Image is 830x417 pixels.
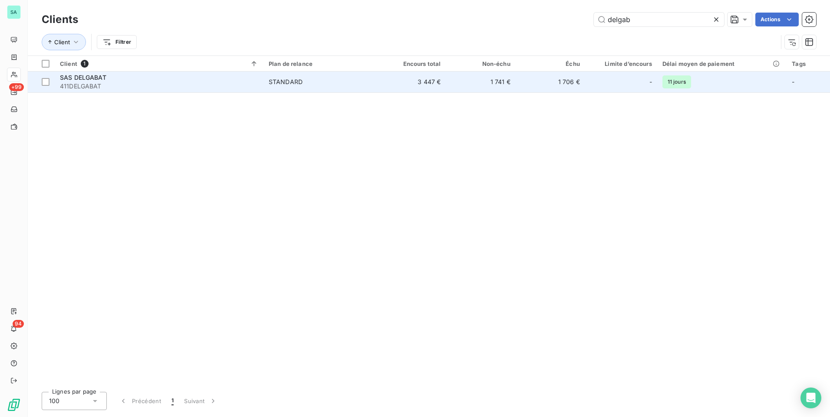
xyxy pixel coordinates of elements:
[800,388,821,408] div: Open Intercom Messenger
[179,392,223,410] button: Suivant
[42,34,86,50] button: Client
[521,60,580,67] div: Échu
[446,72,515,92] td: 1 741 €
[382,60,441,67] div: Encours total
[13,320,24,328] span: 94
[451,60,510,67] div: Non-échu
[54,39,70,46] span: Client
[7,5,21,19] div: SA
[516,72,585,92] td: 1 706 €
[755,13,799,26] button: Actions
[590,60,652,67] div: Limite d’encours
[60,74,106,81] span: SAS DELGABAT
[60,60,77,67] span: Client
[49,397,59,405] span: 100
[7,398,21,412] img: Logo LeanPay
[97,35,137,49] button: Filtrer
[662,75,691,88] span: 11 jours
[9,83,24,91] span: +99
[166,392,179,410] button: 1
[792,60,825,67] div: Tags
[81,60,89,68] span: 1
[662,60,782,67] div: Délai moyen de paiement
[376,72,446,92] td: 3 447 €
[269,78,303,86] div: STANDARD
[792,78,794,85] span: -
[171,397,174,405] span: 1
[594,13,724,26] input: Rechercher
[114,392,166,410] button: Précédent
[42,12,78,27] h3: Clients
[649,78,652,86] span: -
[269,60,371,67] div: Plan de relance
[60,82,258,91] span: 411DELGABAT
